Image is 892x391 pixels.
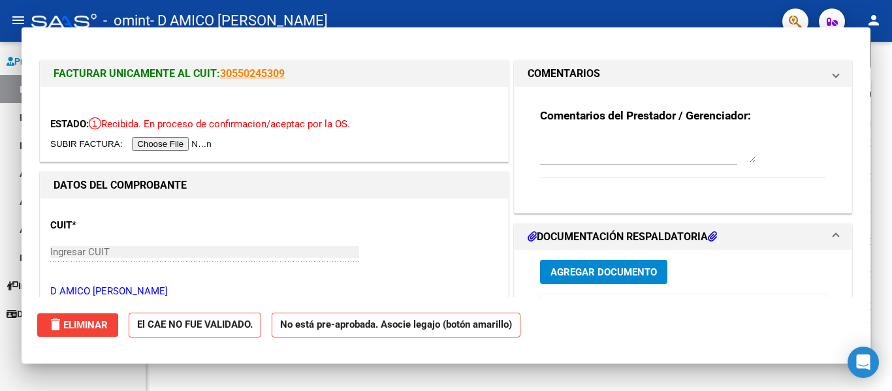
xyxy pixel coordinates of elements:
[866,12,882,28] mat-icon: person
[220,67,285,80] a: 30550245309
[103,7,150,35] span: - omint
[671,294,756,322] datatable-header-cell: Usuario
[54,179,187,191] strong: DATOS DEL COMPROBANTE
[7,279,67,293] span: Instructivos
[540,260,667,284] button: Agregar Documento
[821,294,886,322] datatable-header-cell: Acción
[540,109,751,122] strong: Comentarios del Prestador / Gerenciador:
[48,317,63,332] mat-icon: delete
[848,347,879,378] div: Open Intercom Messenger
[50,284,498,299] p: D AMICO [PERSON_NAME]
[37,313,118,337] button: Eliminar
[515,224,852,250] mat-expansion-panel-header: DOCUMENTACIÓN RESPALDATORIA
[540,294,573,322] datatable-header-cell: ID
[7,54,125,69] span: Prestadores / Proveedores
[573,294,671,322] datatable-header-cell: Documento
[515,61,852,87] mat-expansion-panel-header: COMENTARIOS
[528,229,717,245] h1: DOCUMENTACIÓN RESPALDATORIA
[150,7,328,35] span: - D AMICO [PERSON_NAME]
[89,118,350,130] span: Recibida. En proceso de confirmacion/aceptac por la OS.
[48,319,108,331] span: Eliminar
[756,294,821,322] datatable-header-cell: Subido
[272,313,520,338] strong: No está pre-aprobada. Asocie legajo (botón amarillo)
[550,266,657,278] span: Agregar Documento
[515,87,852,213] div: COMENTARIOS
[50,118,89,130] span: ESTADO:
[50,218,185,233] p: CUIT
[129,313,261,338] strong: El CAE NO FUE VALIDADO.
[10,12,26,28] mat-icon: menu
[528,66,600,82] h1: COMENTARIOS
[7,307,92,321] span: Datos de contacto
[54,67,220,80] span: FACTURAR UNICAMENTE AL CUIT:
